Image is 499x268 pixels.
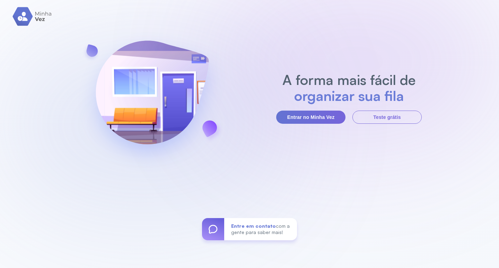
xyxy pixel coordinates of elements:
[231,223,276,229] span: Entre em contato
[77,22,227,173] img: banner-login.svg
[224,218,297,240] div: com a gente para saber mais!
[279,72,419,88] h2: A forma mais fácil de
[202,218,297,240] a: Entre em contatocom a gente para saber mais!
[276,111,345,124] button: Entrar no Minha Vez
[352,111,422,124] button: Teste grátis
[279,88,419,104] h2: organizar sua fila
[12,7,52,26] img: logo.svg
